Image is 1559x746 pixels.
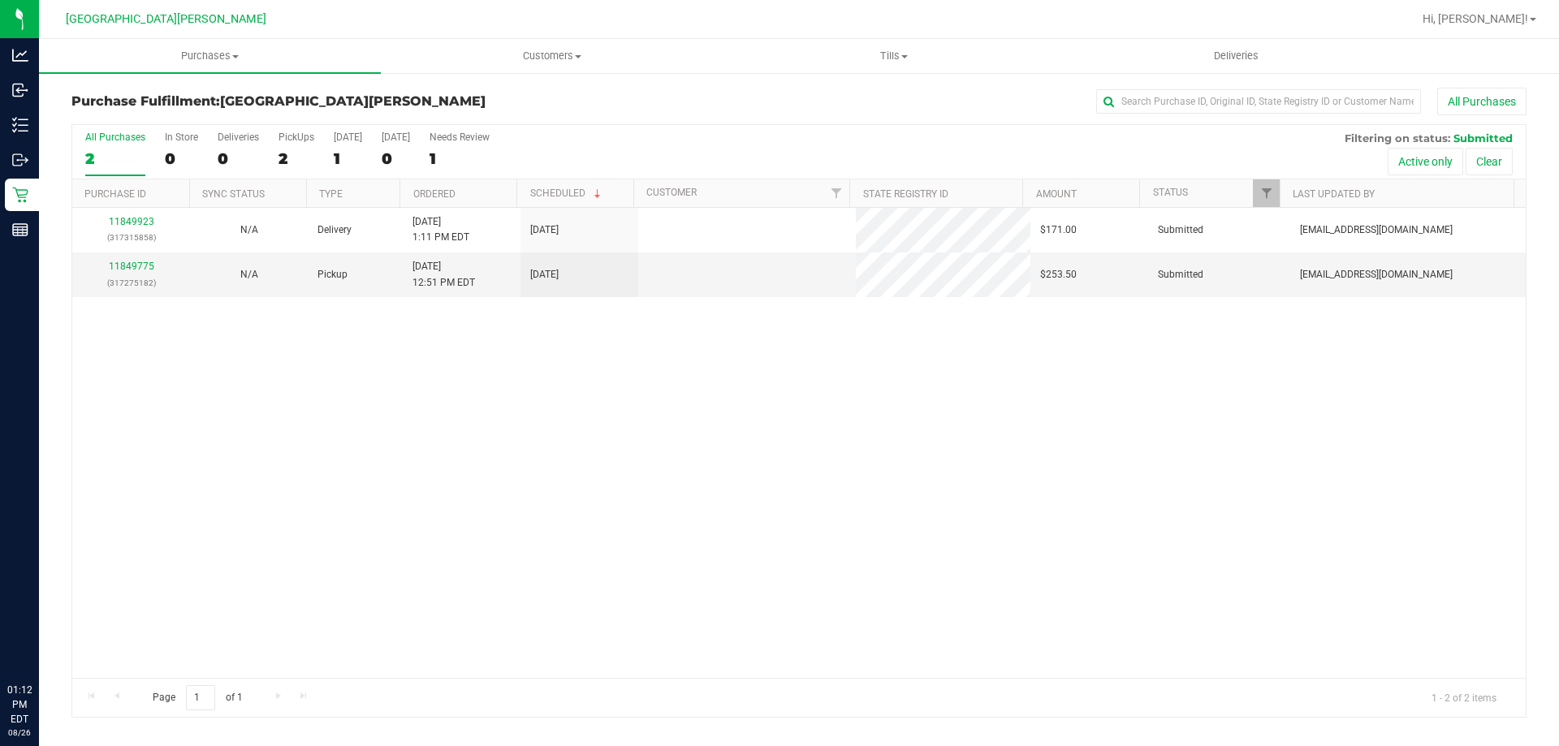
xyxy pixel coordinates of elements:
div: 1 [334,149,362,168]
p: (317275182) [82,275,180,291]
p: (317315858) [82,230,180,245]
a: Deliveries [1065,39,1407,73]
div: 0 [165,149,198,168]
a: 11849923 [109,216,154,227]
a: Customers [381,39,723,73]
div: 0 [218,149,259,168]
div: Deliveries [218,132,259,143]
a: State Registry ID [863,188,948,200]
span: [DATE] 12:51 PM EDT [412,259,475,290]
div: 2 [279,149,314,168]
a: Last Updated By [1293,188,1375,200]
a: Sync Status [202,188,265,200]
a: Type [319,188,343,200]
button: N/A [240,222,258,238]
div: [DATE] [382,132,410,143]
span: Submitted [1453,132,1513,144]
div: [DATE] [334,132,362,143]
span: [EMAIL_ADDRESS][DOMAIN_NAME] [1300,267,1453,282]
span: [EMAIL_ADDRESS][DOMAIN_NAME] [1300,222,1453,238]
inline-svg: Outbound [12,152,28,168]
a: Scheduled [530,188,604,199]
span: $253.50 [1040,267,1077,282]
inline-svg: Analytics [12,47,28,63]
span: Deliveries [1192,49,1280,63]
span: Delivery [317,222,352,238]
span: Submitted [1158,267,1203,282]
a: Purchases [39,39,381,73]
inline-svg: Inventory [12,117,28,133]
span: Not Applicable [240,224,258,235]
p: 01:12 PM EDT [7,683,32,727]
span: Submitted [1158,222,1203,238]
span: Hi, [PERSON_NAME]! [1423,12,1528,25]
a: Customer [646,187,697,198]
iframe: Resource center [16,616,65,665]
div: Needs Review [430,132,490,143]
span: Filtering on status: [1345,132,1450,144]
span: Pickup [317,267,348,282]
input: 1 [186,685,215,710]
span: Tills [723,49,1064,63]
button: Active only [1388,148,1463,175]
p: 08/26 [7,727,32,739]
div: PickUps [279,132,314,143]
inline-svg: Retail [12,187,28,203]
span: $171.00 [1040,222,1077,238]
h3: Purchase Fulfillment: [71,94,556,109]
div: In Store [165,132,198,143]
a: Tills [723,39,1065,73]
a: Ordered [413,188,456,200]
span: 1 - 2 of 2 items [1419,685,1509,709]
div: 2 [85,149,145,168]
a: 11849775 [109,261,154,272]
span: Page of 1 [139,685,256,710]
button: All Purchases [1437,88,1527,115]
span: [GEOGRAPHIC_DATA][PERSON_NAME] [66,12,266,26]
a: Filter [1253,179,1280,207]
span: [DATE] 1:11 PM EDT [412,214,469,245]
input: Search Purchase ID, Original ID, State Registry ID or Customer Name... [1096,89,1421,114]
span: Customers [382,49,722,63]
span: Not Applicable [240,269,258,280]
div: 1 [430,149,490,168]
div: All Purchases [85,132,145,143]
a: Purchase ID [84,188,146,200]
a: Amount [1036,188,1077,200]
button: N/A [240,267,258,282]
inline-svg: Inbound [12,82,28,98]
a: Status [1153,187,1188,198]
a: Filter [823,179,849,207]
span: [GEOGRAPHIC_DATA][PERSON_NAME] [220,93,486,109]
button: Clear [1466,148,1513,175]
span: [DATE] [530,267,559,282]
span: [DATE] [530,222,559,238]
inline-svg: Reports [12,222,28,238]
div: 0 [382,149,410,168]
span: Purchases [39,49,381,63]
